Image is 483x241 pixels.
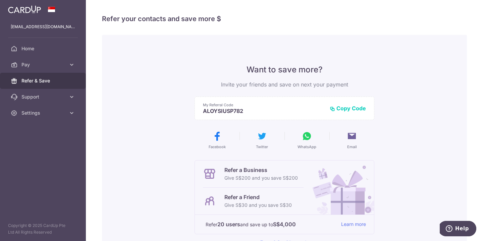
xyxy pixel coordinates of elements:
strong: S$4,000 [273,220,296,228]
p: Give S$30 and you save S$30 [224,201,292,209]
p: Refer and save up to [206,220,336,229]
p: Refer a Business [224,166,298,174]
span: Support [21,94,66,100]
button: Facebook [197,131,237,149]
p: Invite your friends and save on next your payment [195,80,374,88]
img: Refer [306,161,374,215]
p: My Referral Code [203,102,324,108]
span: Email [347,144,357,149]
span: WhatsApp [298,144,316,149]
img: CardUp [8,5,41,13]
strong: 20 users [217,220,240,228]
p: Refer a Friend [224,193,292,201]
span: Help [15,5,29,11]
span: Home [21,45,66,52]
span: Facebook [209,144,226,149]
p: [EMAIL_ADDRESS][DOMAIN_NAME] [11,23,75,30]
span: Refer & Save [21,77,66,84]
span: Settings [21,110,66,116]
p: Give S$200 and you save S$200 [224,174,298,182]
button: Copy Code [330,105,366,112]
button: Twitter [242,131,282,149]
span: Twitter [256,144,268,149]
button: Email [332,131,372,149]
p: Want to save more? [195,64,374,75]
iframe: Opens a widget where you can find more information [440,221,476,238]
h4: Refer your contacts and save more $ [102,13,467,24]
button: WhatsApp [287,131,327,149]
a: Learn more [341,220,366,229]
p: ALOYSIUSP782 [203,108,324,114]
span: Pay [21,61,66,68]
